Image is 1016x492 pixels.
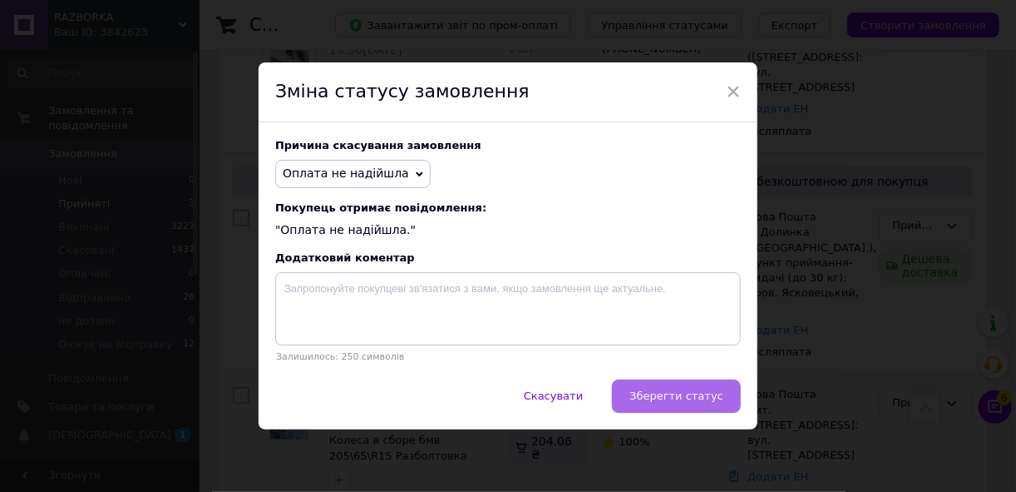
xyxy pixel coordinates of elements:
span: Покупець отримає повідомлення: [275,201,741,214]
span: Зберегти статус [629,390,723,402]
span: Скасувати [524,390,583,402]
div: Зміна статусу замовлення [259,62,757,122]
button: Скасувати [506,380,600,413]
button: Зберегти статус [612,380,741,413]
div: Причина скасування замовлення [275,139,741,152]
p: Залишилось: 250 символів [275,351,741,362]
span: Оплата не надійшла [283,166,409,180]
div: "Оплата не надійшла." [275,201,741,239]
span: × [726,77,741,106]
div: Додатковий коментар [275,251,741,264]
